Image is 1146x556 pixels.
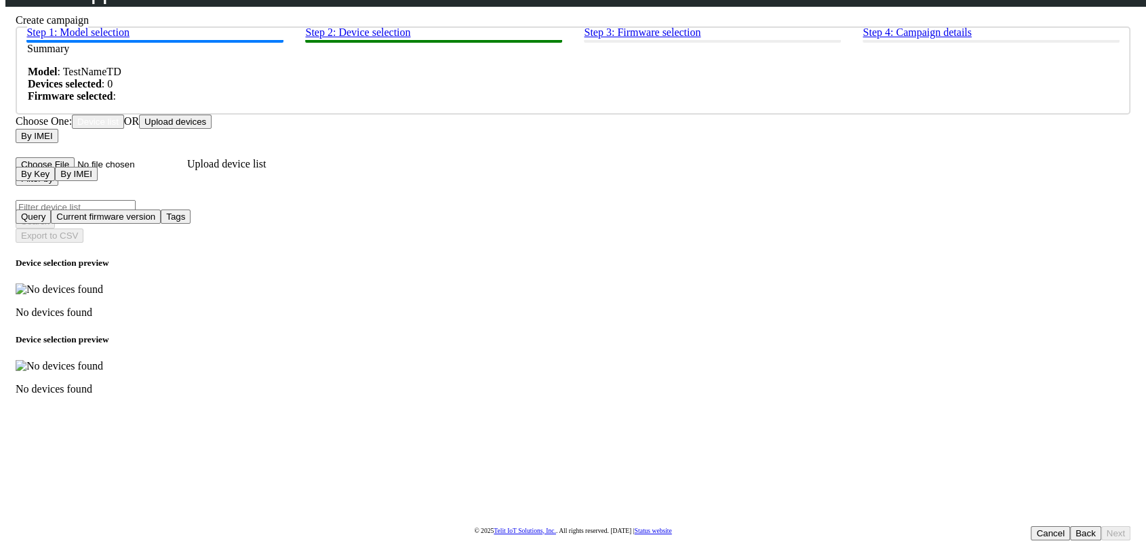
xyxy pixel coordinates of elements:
h5: Device selection preview [16,258,1130,269]
button: Query [16,210,51,224]
img: No devices found [16,360,103,372]
a: Status website [635,527,672,534]
a: Telit IoT Solutions, Inc. [494,527,556,534]
h5: Device selection preview [16,334,1130,345]
strong: Firmware selected [28,90,113,102]
p: © 2025 . All rights reserved. [DATE] | [16,526,1130,534]
img: No devices found [16,283,103,296]
p: No devices found [16,383,1130,395]
button: Next [1101,526,1130,540]
label: Upload device list [187,158,266,170]
div: Create campaign [16,14,1130,26]
strong: Devices selected [28,78,102,90]
div: By IMEI [16,167,1130,181]
a: Step 4: Campaign details [863,26,1119,43]
button: By IMEI [16,129,58,143]
a: Step 1: Model selection [26,26,283,43]
button: By IMEI [55,167,98,181]
button: Device list [72,115,124,129]
button: Back [1070,526,1101,540]
a: Step 2: Device selection [305,26,561,43]
input: Filter device list [16,200,136,214]
div: : TestNameTD [28,66,1118,78]
div: : [28,90,1118,102]
button: Upload devices [139,115,212,129]
span: OR [124,115,139,127]
button: Tags [161,210,191,224]
button: Cancel [1031,526,1070,540]
button: By Key [16,167,55,181]
div: : 0 [28,78,1118,90]
a: Step 3: Firmware selection [584,26,840,43]
button: Current firmware version [51,210,161,224]
span: Choose One: [16,115,72,127]
p: No devices found [16,306,1130,319]
strong: Model [28,66,58,77]
div: Filter by [16,210,1130,224]
button: Export to CSV [16,229,83,243]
